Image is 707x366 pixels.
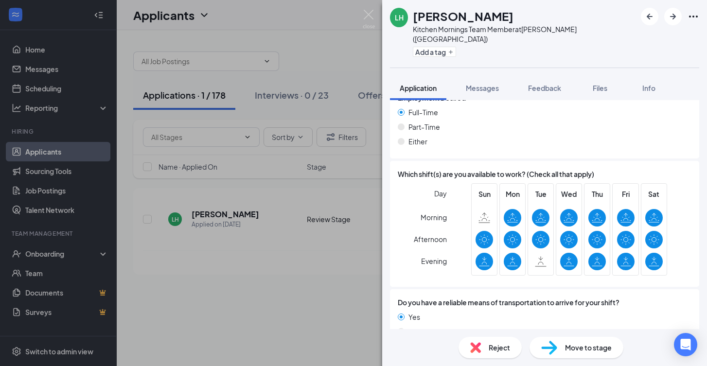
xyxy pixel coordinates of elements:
[560,189,578,199] span: Wed
[645,189,663,199] span: Sat
[414,230,447,248] span: Afternoon
[504,189,521,199] span: Mon
[565,342,612,353] span: Move to stage
[489,342,510,353] span: Reject
[421,209,447,226] span: Morning
[688,11,699,22] svg: Ellipses
[408,107,438,118] span: Full-Time
[476,189,493,199] span: Sun
[593,84,607,92] span: Files
[400,84,437,92] span: Application
[413,47,456,57] button: PlusAdd a tag
[664,8,682,25] button: ArrowRight
[617,189,635,199] span: Fri
[408,136,427,147] span: Either
[528,84,561,92] span: Feedback
[421,252,447,270] span: Evening
[408,122,440,132] span: Part-Time
[395,13,404,22] div: LH
[413,8,513,24] h1: [PERSON_NAME]
[434,188,447,199] span: Day
[413,24,636,44] div: Kitchen Mornings Team Member at [PERSON_NAME] ([GEOGRAPHIC_DATA])
[642,84,655,92] span: Info
[644,11,655,22] svg: ArrowLeftNew
[674,333,697,356] div: Open Intercom Messenger
[398,297,619,308] span: Do you have a reliable means of transportation to arrive for your shift?
[398,169,594,179] span: Which shift(s) are you available to work? (Check all that apply)
[466,84,499,92] span: Messages
[588,189,606,199] span: Thu
[408,312,420,322] span: Yes
[667,11,679,22] svg: ArrowRight
[448,49,454,55] svg: Plus
[408,326,418,337] span: No
[532,189,549,199] span: Tue
[641,8,658,25] button: ArrowLeftNew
